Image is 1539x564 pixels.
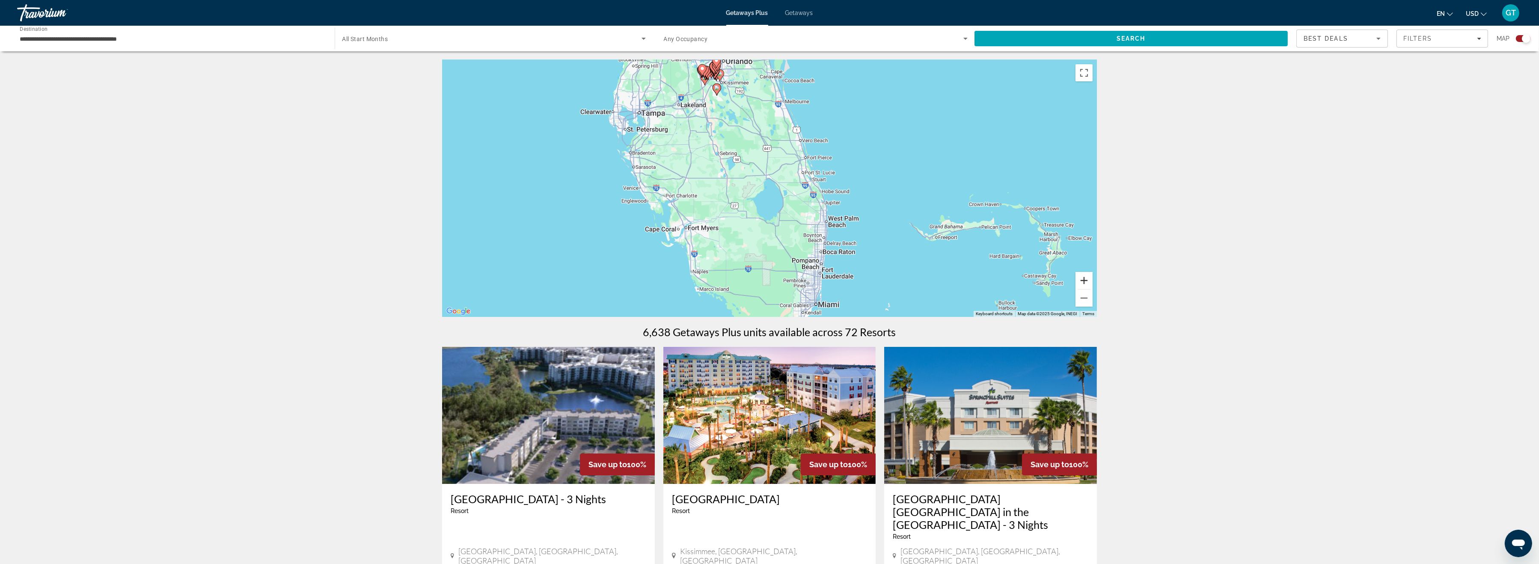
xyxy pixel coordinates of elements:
[1076,289,1093,307] button: Zoom out
[809,460,848,469] span: Save up to
[442,347,655,484] img: Grove Resort & Water Park - 3 Nights
[1022,454,1097,475] div: 100%
[20,34,324,44] input: Select destination
[1437,10,1445,17] span: en
[1497,33,1509,45] span: Map
[726,9,768,16] a: Getaways Plus
[1076,272,1093,289] button: Zoom in
[580,454,655,475] div: 100%
[20,26,48,32] span: Destination
[672,492,868,505] a: [GEOGRAPHIC_DATA]
[1082,311,1094,316] a: Terms (opens in new tab)
[451,492,646,505] a: [GEOGRAPHIC_DATA] - 3 Nights
[975,31,1288,46] button: Search
[451,507,469,514] span: Resort
[893,492,1088,531] a: [GEOGRAPHIC_DATA] [GEOGRAPHIC_DATA] in the [GEOGRAPHIC_DATA] - 3 Nights
[664,36,708,42] span: Any Occupancy
[785,9,813,16] a: Getaways
[663,347,876,484] img: Calypso Cay Resort
[1505,530,1532,557] iframe: Button to launch messaging window
[1403,35,1432,42] span: Filters
[342,36,388,42] span: All Start Months
[1500,4,1522,22] button: User Menu
[1304,33,1381,44] mat-select: Sort by
[884,347,1097,484] img: Springhill Suites Lake Buena Vista in the Marriott Village - 3 Nights
[1031,460,1069,469] span: Save up to
[1466,10,1479,17] span: USD
[672,507,690,514] span: Resort
[444,306,472,317] a: Open this area in Google Maps (opens a new window)
[17,2,103,24] a: Travorium
[1018,311,1077,316] span: Map data ©2025 Google, INEGI
[801,454,876,475] div: 100%
[1076,64,1093,81] button: Toggle fullscreen view
[1506,9,1516,17] span: GT
[1466,7,1487,20] button: Change currency
[643,325,896,338] h1: 6,638 Getaways Plus units available across 72 Resorts
[1117,35,1146,42] span: Search
[1396,30,1488,48] button: Filters
[976,311,1013,317] button: Keyboard shortcuts
[1437,7,1453,20] button: Change language
[1304,35,1348,42] span: Best Deals
[588,460,627,469] span: Save up to
[444,306,472,317] img: Google
[893,533,911,540] span: Resort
